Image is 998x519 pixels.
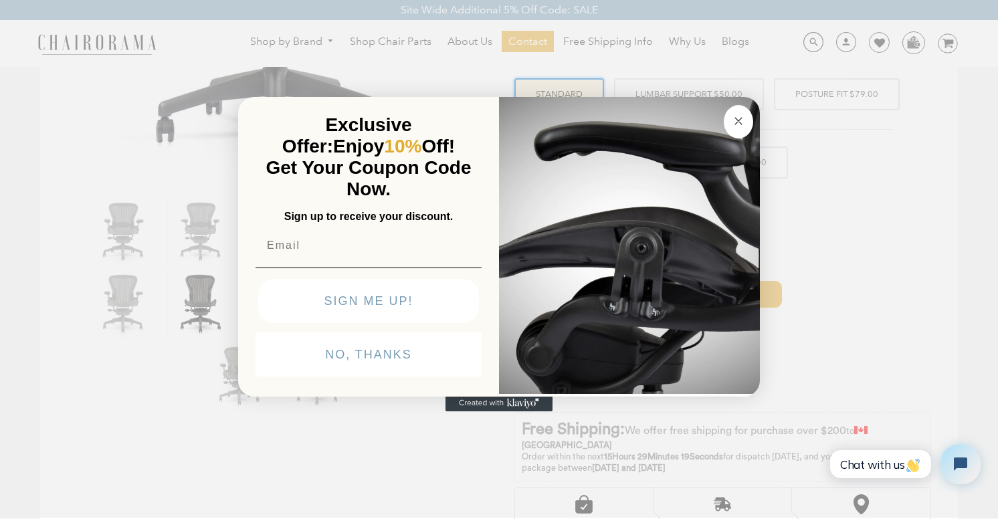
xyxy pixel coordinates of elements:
span: 10% [384,136,421,157]
input: Email [256,232,482,259]
button: NO, THANKS [256,332,482,377]
button: SIGN ME UP! [258,279,479,323]
span: Get Your Coupon Code Now. [266,157,472,199]
button: Close dialog [724,105,753,138]
img: 92d77583-a095-41f6-84e7-858462e0427a.jpeg [499,94,760,394]
span: Sign up to receive your discount. [284,211,453,222]
span: Exclusive Offer: [282,114,412,157]
span: Enjoy Off! [333,136,455,157]
a: Created with Klaviyo - opens in a new tab [445,395,553,411]
iframe: Tidio Chat [815,433,992,496]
